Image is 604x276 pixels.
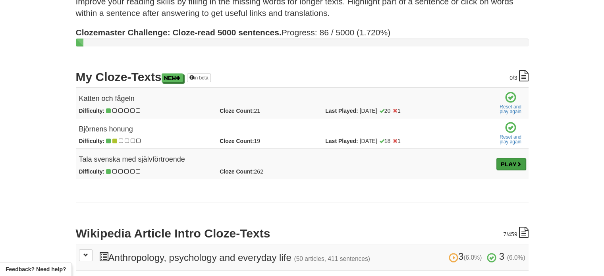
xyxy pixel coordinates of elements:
span: [DATE] [360,107,401,115]
strong: Cloze Count: [220,168,254,175]
div: /3 [509,70,528,82]
h4: Björnens honung [79,125,490,133]
span: 18 [380,138,391,144]
strong: Difficulty: [79,138,105,144]
span: 1 [393,138,401,144]
h2: Wikipedia Article Intro Cloze-Texts [76,227,529,240]
a: Reset andplay again [496,135,525,144]
div: /459 [503,227,528,238]
span: Open feedback widget [6,265,66,273]
h3: Anthropology, psychology and everyday life [99,251,525,263]
h4: Tala svenska med självförtroende [79,156,490,164]
h4: Katten och fågeln [79,95,490,103]
span: Progress: 86 / 5000 (1.720%) [76,28,391,37]
small: (50 articles, 411 sentences) [294,255,370,262]
div: 262 [214,168,319,176]
div: 19 [214,137,319,145]
a: in beta [187,73,211,82]
div: 21 [214,107,319,115]
small: (6.0%) [463,254,482,261]
span: 7 [503,231,506,237]
strong: Clozemaster Challenge: Cloze-read 5000 sentences. [76,28,282,37]
strong: Last Played: [325,138,358,144]
h2: My Cloze-Texts [76,70,529,83]
span: 20 [380,108,391,114]
span: [DATE] [360,137,401,145]
span: 1 [393,108,401,114]
span: 3 [499,251,504,262]
strong: Last Played: [325,108,358,114]
a: Play [496,158,526,170]
strong: Cloze Count: [220,138,254,144]
strong: Difficulty: [79,168,105,175]
strong: Cloze Count: [220,108,254,114]
a: New [162,73,183,82]
strong: Difficulty: [79,108,105,114]
span: 3 [449,251,484,262]
a: Reset andplay again [496,104,525,114]
small: (6.0%) [507,254,525,261]
span: 0 [509,75,513,81]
